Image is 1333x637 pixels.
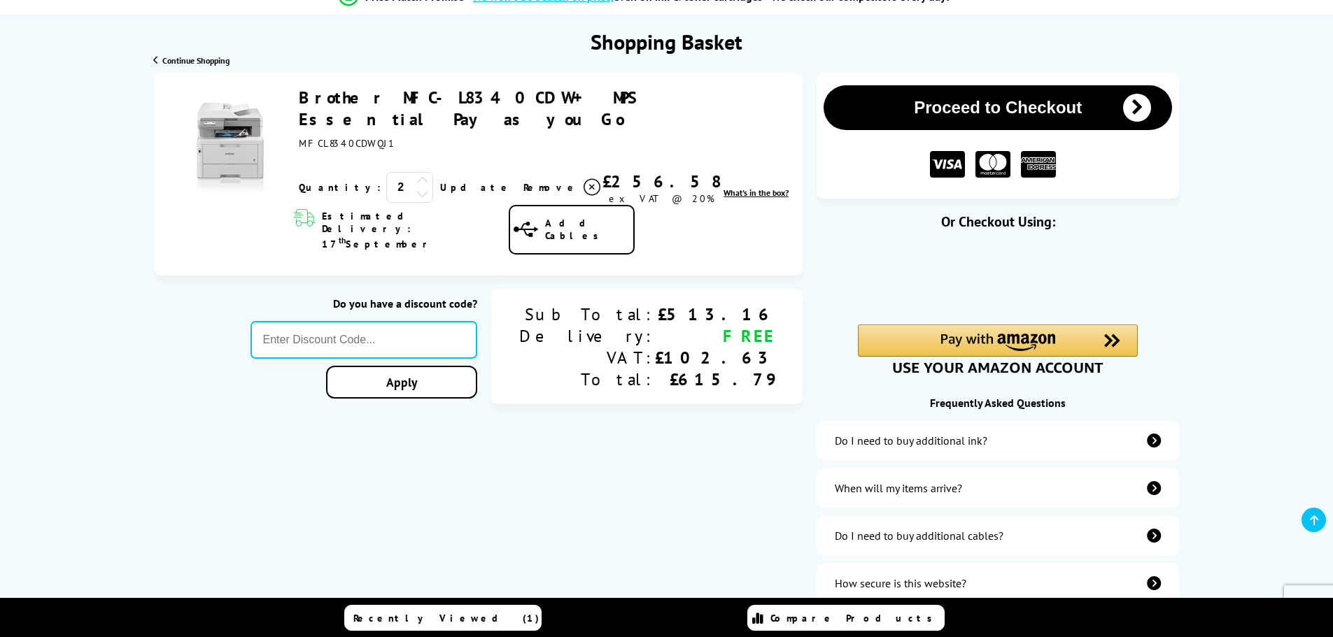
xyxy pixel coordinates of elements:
[299,137,395,150] span: MFCL8340CDWQJ1
[602,171,720,192] div: £256.58
[858,324,1138,373] div: Amazon Pay - Use your Amazon account
[655,347,775,368] div: £102.63
[519,347,655,368] div: VAT:
[591,28,742,55] h1: Shopping Basket
[655,368,775,390] div: £615.79
[724,187,789,198] span: What's in the box?
[339,235,346,245] sup: th
[817,516,1179,555] a: additional-cables
[655,325,775,347] div: FREE
[747,605,945,631] a: Compare Products
[835,576,966,590] div: How secure is this website?
[724,187,789,198] a: lnk_inthebox
[545,217,633,242] span: Add Cables
[153,55,230,66] a: Continue Shopping
[523,177,602,198] a: Delete item from your basket
[353,612,539,624] span: Recently Viewed (1)
[326,366,477,399] a: Apply
[523,181,579,194] span: Remove
[440,181,512,194] a: Update
[344,605,542,631] a: Recently Viewed (1)
[835,434,987,448] div: Do I need to buy additional ink?
[609,192,714,205] span: ex VAT @ 20%
[519,368,655,390] div: Total:
[770,612,940,624] span: Compare Products
[975,151,1010,178] img: MASTER CARD
[817,468,1179,508] a: items-arrive
[835,481,962,495] div: When will my items arrive?
[835,529,1003,543] div: Do I need to buy additional cables?
[299,87,636,130] a: Brother MFC-L8340CDW+ MPS Essential Pay as you Go
[251,296,478,310] div: Do you have a discount code?
[817,564,1179,603] a: secure-website
[299,87,636,130] span: + MPS Essential Pay as you Go
[177,92,282,196] img: Brother MFC-L8340CDW
[817,396,1179,410] div: Frequently Asked Questions
[251,321,478,359] input: Enter Discount Code...
[930,151,965,178] img: VISA
[299,181,381,194] span: Quantity:
[519,325,655,347] div: Delivery:
[655,303,775,325] div: £513.16
[519,303,655,325] div: Sub Total:
[817,421,1179,460] a: additional-ink
[858,253,1138,301] iframe: PayPal
[162,55,230,66] span: Continue Shopping
[817,213,1179,231] div: Or Checkout Using:
[322,210,495,250] span: Estimated Delivery: 17 September
[824,85,1172,130] button: Proceed to Checkout
[1021,151,1056,178] img: American Express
